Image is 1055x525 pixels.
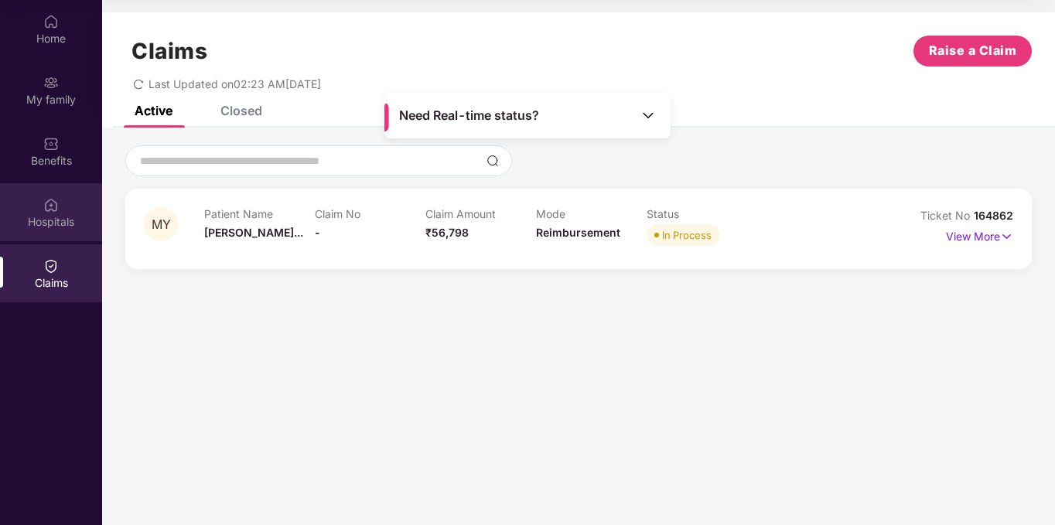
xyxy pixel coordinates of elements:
span: Need Real-time status? [399,107,539,124]
p: View More [946,224,1013,245]
h1: Claims [131,38,207,64]
span: Last Updated on 02:23 AM[DATE] [149,77,321,90]
p: Claim Amount [425,207,536,220]
p: Patient Name [204,207,315,220]
div: In Process [662,227,712,243]
span: MY [152,218,171,231]
img: svg+xml;base64,PHN2ZyBpZD0iU2VhcmNoLTMyeDMyIiB4bWxucz0iaHR0cDovL3d3dy53My5vcmcvMjAwMC9zdmciIHdpZH... [487,155,499,167]
span: Raise a Claim [929,41,1017,60]
div: Active [135,103,172,118]
img: svg+xml;base64,PHN2ZyBpZD0iSG9tZSIgeG1sbnM9Imh0dHA6Ly93d3cudzMub3JnLzIwMDAvc3ZnIiB3aWR0aD0iMjAiIG... [43,14,59,29]
img: svg+xml;base64,PHN2ZyBpZD0iQ2xhaW0iIHhtbG5zPSJodHRwOi8vd3d3LnczLm9yZy8yMDAwL3N2ZyIgd2lkdGg9IjIwIi... [43,258,59,274]
img: svg+xml;base64,PHN2ZyB4bWxucz0iaHR0cDovL3d3dy53My5vcmcvMjAwMC9zdmciIHdpZHRoPSIxNyIgaGVpZ2h0PSIxNy... [1000,228,1013,245]
button: Raise a Claim [913,36,1032,66]
p: Claim No [315,207,425,220]
p: Status [647,207,757,220]
p: Mode [536,207,647,220]
span: Ticket No [920,209,974,222]
img: Toggle Icon [640,107,656,123]
img: svg+xml;base64,PHN2ZyB3aWR0aD0iMjAiIGhlaWdodD0iMjAiIHZpZXdCb3g9IjAgMCAyMCAyMCIgZmlsbD0ibm9uZSIgeG... [43,75,59,90]
div: Closed [220,103,262,118]
span: redo [133,77,144,90]
span: 164862 [974,209,1013,222]
span: - [315,226,320,239]
img: svg+xml;base64,PHN2ZyBpZD0iSG9zcGl0YWxzIiB4bWxucz0iaHR0cDovL3d3dy53My5vcmcvMjAwMC9zdmciIHdpZHRoPS... [43,197,59,213]
span: Reimbursement [536,226,620,239]
span: ₹56,798 [425,226,469,239]
img: svg+xml;base64,PHN2ZyBpZD0iQmVuZWZpdHMiIHhtbG5zPSJodHRwOi8vd3d3LnczLm9yZy8yMDAwL3N2ZyIgd2lkdGg9Ij... [43,136,59,152]
span: [PERSON_NAME]... [204,226,303,239]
